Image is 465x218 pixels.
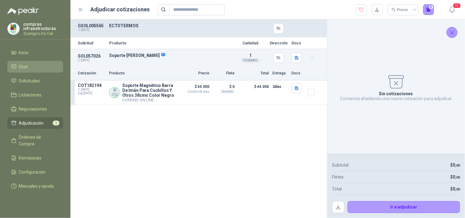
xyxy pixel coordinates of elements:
p: Dirección [269,41,288,45]
button: 0 [423,4,434,15]
p: COT182194 [78,83,105,88]
span: 0 [453,175,460,179]
p: COFEIND ON LINE [122,98,175,102]
p: Docs [292,70,304,76]
p: SOL057026 [78,54,105,58]
p: $ [451,162,460,168]
span: 1 [53,121,59,126]
a: Negociaciones [7,103,63,115]
span: ,00 [455,175,460,179]
p: Subtotal [332,162,349,168]
p: $ 44.000 [238,83,269,102]
span: Inicio [19,49,29,56]
a: Chat [7,61,63,73]
p: 2 días [273,83,288,90]
p: Producto [109,41,231,45]
p: GSOL005565 [78,23,105,28]
p: Soporte Magnético Barra De Imán Para Cuchillos Y Otros 38cms Color Negro [122,83,175,98]
span: C: [DATE] [78,88,105,92]
span: ,00 [455,187,460,191]
p: Soporte [PERSON_NAME] [109,53,231,58]
p: Docs [292,41,304,45]
p: ECTOTERMOS [109,23,231,28]
h1: Adjudicar cotizaciones [91,5,150,14]
button: Ir a adjudicar [348,201,460,213]
img: Company Logo [109,88,120,98]
span: ,00 [455,163,460,167]
p: Cotización [78,70,105,76]
div: Incluido [220,89,234,94]
span: Adjudicación [19,120,44,126]
button: 11 [447,4,458,15]
p: Total [238,70,269,76]
p: $ [451,186,460,192]
p: Flete [213,70,234,76]
a: Solicitudes [7,75,63,87]
a: Órdenes de Compra [7,131,63,150]
p: Fletes [332,174,344,180]
span: Configuración [19,169,46,175]
img: Logo peakr [7,7,39,15]
p: $ [451,174,460,180]
a: Configuración [7,166,63,178]
a: Licitaciones [7,89,63,101]
div: Unidades [241,58,260,63]
p: Precio [179,70,209,76]
span: Crédito 30 días [179,90,209,93]
span: 0 [453,186,460,191]
div: Precio [391,5,409,14]
p: Solicitud [78,41,105,45]
p: compras infraestructuras [23,22,63,31]
a: Remisiones [7,152,63,164]
span: 11 [453,3,461,9]
p: Producto [109,70,175,76]
span: Remisiones [19,155,42,161]
p: $ 44.000 [179,83,209,93]
span: 0 [453,163,460,167]
p: $ 0 [213,83,234,90]
img: Company Logo [8,23,19,35]
span: Exp: [DATE] [78,92,105,95]
span: Chat [19,63,28,70]
p: Total [332,186,342,192]
p: Entrega [273,70,288,76]
p: Sin cotizaciones [379,91,413,96]
p: C: [DATE] [78,58,105,62]
button: Cerrar [447,27,458,38]
p: C: [DATE] [78,28,105,32]
span: Licitaciones [19,92,42,98]
p: Zoologico De Cali [23,32,63,36]
a: Inicio [7,47,63,58]
span: 1 [249,53,252,58]
a: Manuales y ayuda [7,180,63,192]
span: Manuales y ayuda [19,183,54,190]
span: Negociaciones [19,106,47,112]
a: Adjudicación1 [7,117,63,129]
span: Solicitudes [19,77,40,84]
p: Cantidad [235,41,266,45]
span: Órdenes de Compra [19,134,57,147]
p: Comienza añadiendo una nueva cotización para adjudicar [340,96,452,101]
